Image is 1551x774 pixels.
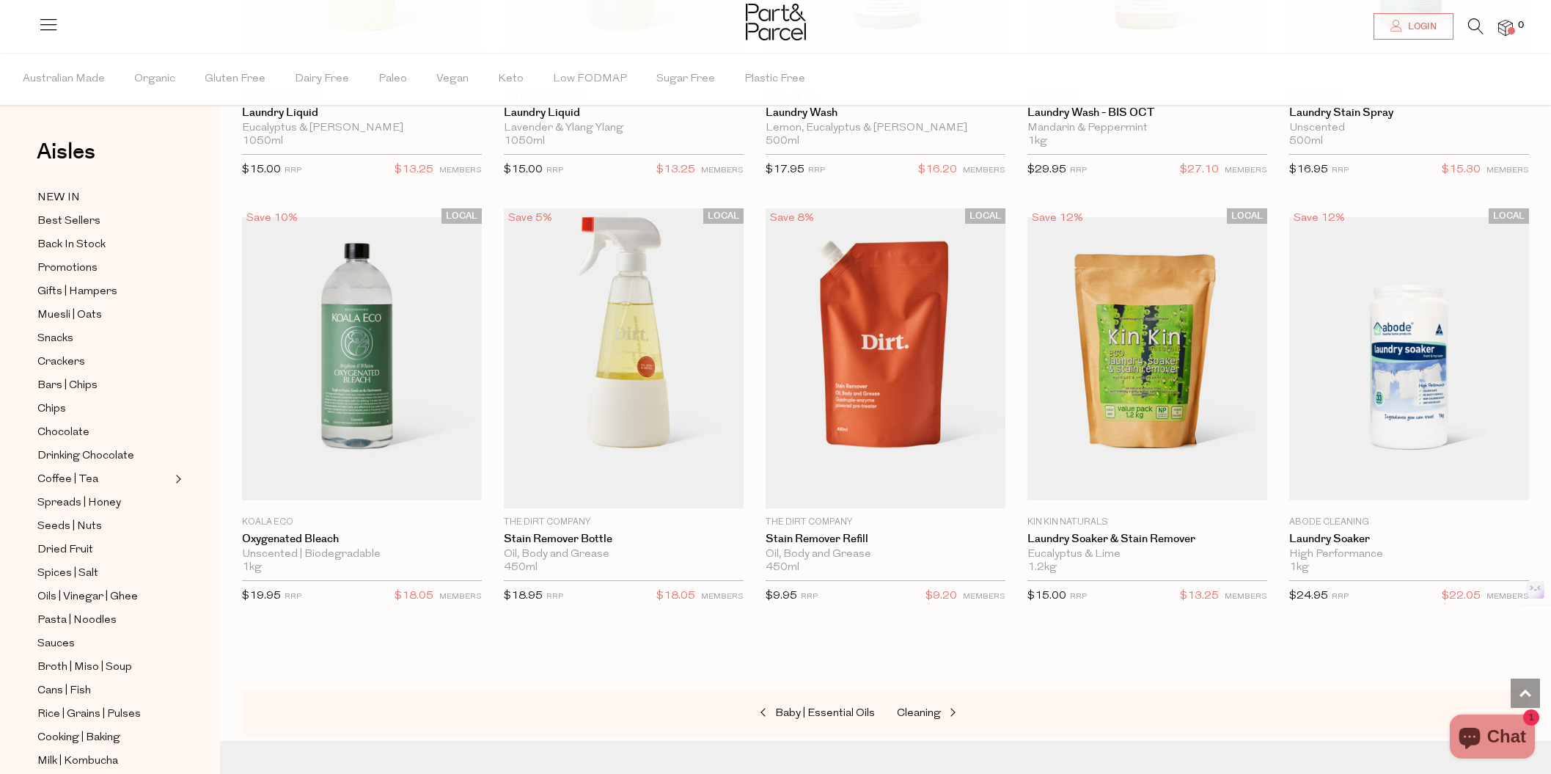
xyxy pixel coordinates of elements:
[498,54,524,105] span: Keto
[37,330,73,348] span: Snacks
[37,136,95,168] span: Aisles
[37,353,171,371] a: Crackers
[656,587,695,606] span: $18.05
[963,593,1005,601] small: MEMBERS
[1027,217,1267,500] img: Laundry Soaker & Stain Remover
[37,729,171,747] a: Cooking | Baking
[1027,516,1267,529] p: Kin Kin Naturals
[37,189,80,207] span: NEW IN
[553,54,627,105] span: Low FODMAP
[801,593,818,601] small: RRP
[808,167,825,175] small: RRP
[728,704,875,723] a: Baby | Essential Oils
[37,447,171,465] a: Drinking Chocolate
[242,561,262,574] span: 1kg
[1027,106,1267,120] a: Laundry Wash - BIS OCT
[37,470,171,489] a: Coffee | Tea
[546,167,563,175] small: RRP
[1027,548,1267,561] div: Eucalyptus & Lime
[37,729,120,747] span: Cooking | Baking
[37,307,102,324] span: Muesli | Oats
[37,588,138,606] span: Oils | Vinegar | Ghee
[766,164,804,175] span: $17.95
[37,306,171,324] a: Muesli | Oats
[37,282,171,301] a: Gifts | Hampers
[1225,167,1267,175] small: MEMBERS
[37,564,171,583] a: Spices | Salt
[1489,208,1529,224] span: LOCAL
[1289,122,1529,135] div: Unscented
[242,164,281,175] span: $15.00
[1404,21,1437,33] span: Login
[775,708,875,719] span: Baby | Essential Oils
[1486,593,1529,601] small: MEMBERS
[295,54,349,105] span: Dairy Free
[37,753,118,770] span: Milk | Kombucha
[37,423,171,442] a: Chocolate
[656,54,715,105] span: Sugar Free
[37,236,171,254] a: Back In Stock
[766,208,818,228] div: Save 8%
[242,516,482,529] p: Koala Eco
[37,588,171,606] a: Oils | Vinegar | Ghee
[37,705,171,723] a: Rice | Grains | Pulses
[37,377,98,395] span: Bars | Chips
[37,283,117,301] span: Gifts | Hampers
[37,518,102,536] span: Seeds | Nuts
[766,122,1005,135] div: Lemon, Eucalyptus & [PERSON_NAME]
[1180,587,1219,606] span: $13.25
[766,591,797,602] span: $9.95
[1027,208,1088,228] div: Save 12%
[766,208,1005,508] img: Stain Remover Refill
[965,208,1005,224] span: LOCAL
[504,591,543,602] span: $18.95
[1442,161,1481,180] span: $15.30
[766,548,1005,561] div: Oil, Body and Grease
[504,122,744,135] div: Lavender & Ylang Ylang
[1289,591,1328,602] span: $24.95
[1289,516,1529,529] p: Abode Cleaning
[1498,20,1513,35] a: 0
[766,106,1005,120] a: Laundry Wash
[439,593,482,601] small: MEMBERS
[1289,548,1529,561] div: High Performance
[897,704,1044,723] a: Cleaning
[766,561,799,574] span: 450ml
[37,682,91,700] span: Cans | Fish
[701,167,744,175] small: MEMBERS
[37,682,171,700] a: Cans | Fish
[37,354,85,371] span: Crackers
[1445,715,1539,762] inbox-online-store-chat: Shopify online store chat
[1332,167,1349,175] small: RRP
[1289,135,1323,148] span: 500ml
[1289,217,1529,500] img: Laundry Soaker
[1070,167,1087,175] small: RRP
[37,329,171,348] a: Snacks
[37,517,171,536] a: Seeds | Nuts
[1225,593,1267,601] small: MEMBERS
[766,516,1005,529] p: The Dirt Company
[37,658,171,676] a: Broth | Miso | Soup
[1027,533,1267,546] a: Laundry Soaker & Stain Remover
[37,752,171,770] a: Milk | Kombucha
[37,259,171,277] a: Promotions
[242,548,482,561] div: Unscented | Biodegradable
[37,659,132,676] span: Broth | Miso | Soup
[504,548,744,561] div: Oil, Body and Grease
[439,167,482,175] small: MEMBERS
[504,533,744,546] a: Stain Remover Bottle
[37,471,98,489] span: Coffee | Tea
[504,135,545,148] span: 1050ml
[656,161,695,180] span: $13.25
[701,593,744,601] small: MEMBERS
[925,587,957,606] span: $9.20
[963,167,1005,175] small: MEMBERS
[1027,135,1047,148] span: 1kg
[436,54,469,105] span: Vegan
[1070,593,1087,601] small: RRP
[378,54,407,105] span: Paleo
[37,611,171,629] a: Pasta | Noodles
[395,161,433,180] span: $13.25
[766,135,799,148] span: 500ml
[1514,19,1528,32] span: 0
